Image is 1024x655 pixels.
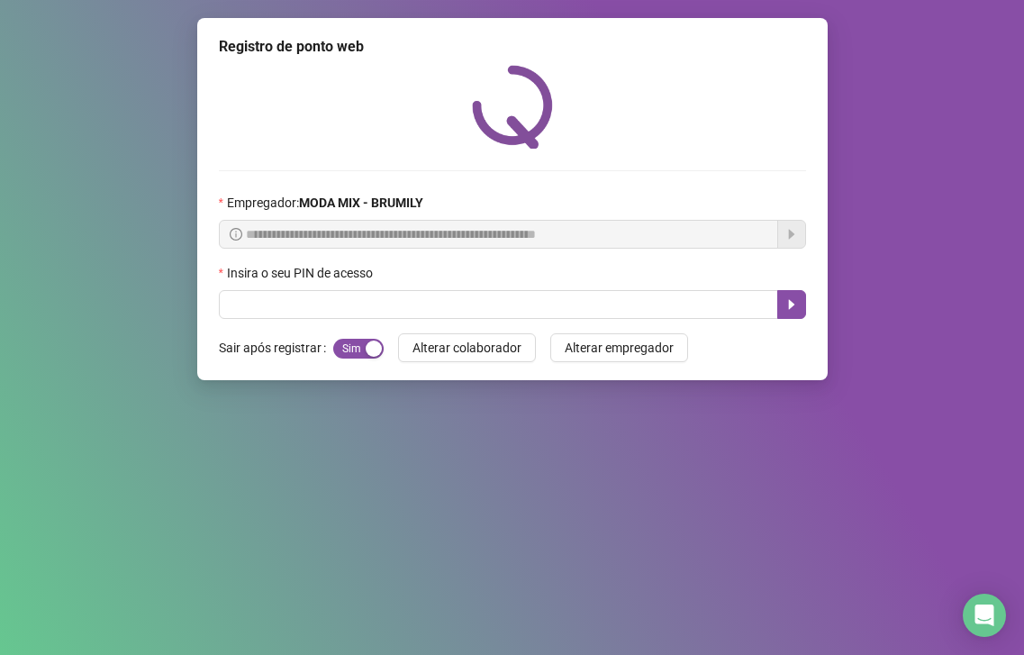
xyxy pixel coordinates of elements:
div: Open Intercom Messenger [963,594,1006,637]
span: Alterar empregador [565,338,674,358]
label: Sair após registrar [219,333,333,362]
span: Empregador : [227,193,423,213]
button: Alterar empregador [550,333,688,362]
span: caret-right [784,297,799,312]
img: QRPoint [472,65,553,149]
button: Alterar colaborador [398,333,536,362]
span: Alterar colaborador [412,338,521,358]
label: Insira o seu PIN de acesso [219,263,385,283]
strong: MODA MIX - BRUMILY [299,196,423,210]
span: info-circle [230,228,242,241]
div: Registro de ponto web [219,36,806,58]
